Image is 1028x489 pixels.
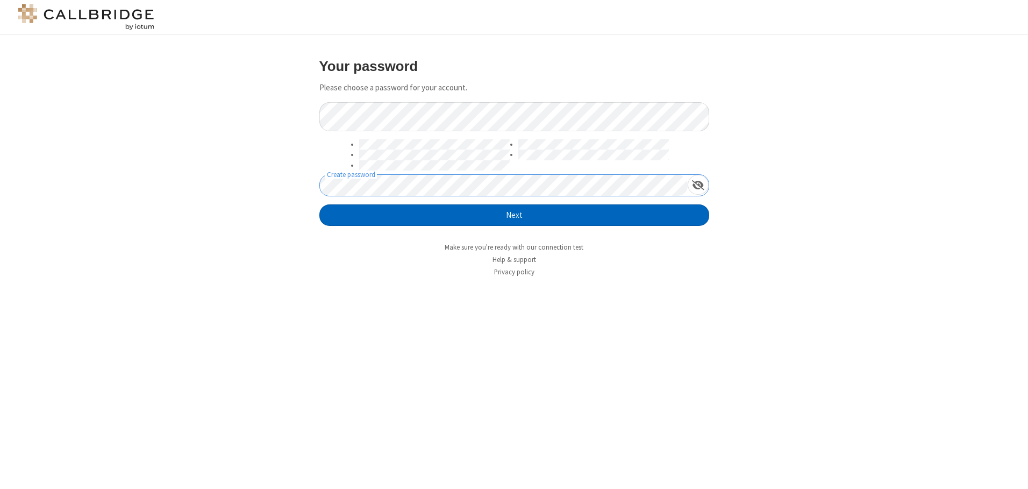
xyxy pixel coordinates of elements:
[16,4,156,30] img: logo@2x.png
[319,59,709,74] h3: Your password
[319,204,709,226] button: Next
[494,267,534,277] a: Privacy policy
[320,175,688,196] input: Create password
[688,175,709,195] div: Show password
[492,255,536,264] a: Help & support
[319,82,709,94] p: Please choose a password for your account.
[445,243,583,252] a: Make sure you're ready with our connection test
